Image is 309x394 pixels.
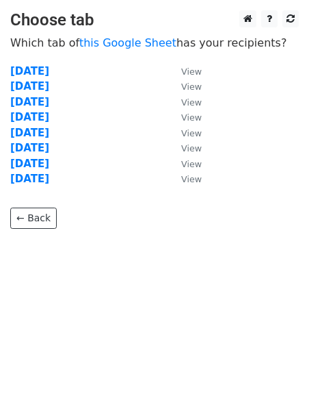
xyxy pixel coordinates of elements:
small: View [181,159,202,169]
a: [DATE] [10,142,49,154]
a: [DATE] [10,158,49,170]
a: View [167,173,202,185]
a: View [167,96,202,108]
a: [DATE] [10,96,49,108]
a: View [167,142,202,154]
small: View [181,174,202,184]
a: View [167,111,202,123]
a: [DATE] [10,80,49,93]
a: [DATE] [10,127,49,139]
a: View [167,158,202,170]
a: [DATE] [10,173,49,185]
a: ← Back [10,208,57,229]
small: View [181,112,202,123]
small: View [181,128,202,138]
small: View [181,97,202,108]
a: View [167,127,202,139]
small: View [181,82,202,92]
p: Which tab of has your recipients? [10,36,299,50]
h3: Choose tab [10,10,299,30]
a: this Google Sheet [79,36,176,49]
a: View [167,65,202,77]
a: [DATE] [10,65,49,77]
a: View [167,80,202,93]
small: View [181,66,202,77]
a: [DATE] [10,111,49,123]
small: View [181,143,202,153]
